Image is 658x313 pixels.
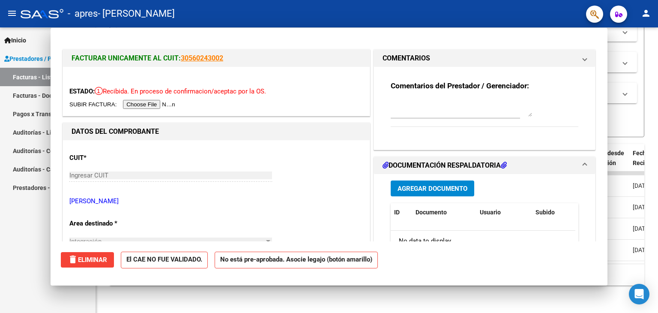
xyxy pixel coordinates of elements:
span: [DATE] [633,247,650,253]
span: - [PERSON_NAME] [98,4,175,23]
span: Inicio [4,36,26,45]
button: Eliminar [61,252,114,268]
strong: No está pre-aprobada. Asocie legajo (botón amarillo) [215,252,378,268]
mat-icon: delete [68,254,78,265]
mat-expansion-panel-header: DOCUMENTACIÓN RESPALDATORIA [374,157,595,174]
span: [DATE] [633,182,650,189]
div: COMENTARIOS [374,67,595,150]
p: CUIT [69,153,158,163]
strong: El CAE NO FUE VALIDADO. [121,252,208,268]
mat-icon: menu [7,8,17,18]
span: Agregar Documento [398,185,467,193]
span: Fecha Recibido [633,150,657,166]
span: FACTURAR UNICAMENTE AL CUIT: [72,54,181,62]
datatable-header-cell: Días desde Emisión [591,144,629,182]
datatable-header-cell: Usuario [476,203,532,222]
span: ESTADO: [69,87,95,95]
span: [DATE] [633,204,650,211]
span: Prestadores / Proveedores [4,54,82,63]
span: ID [394,209,400,216]
span: Usuario [480,209,501,216]
datatable-header-cell: Acción [575,203,618,222]
h1: DOCUMENTACIÓN RESPALDATORIA [383,160,507,171]
span: [DATE] [633,225,650,232]
span: - apres [68,4,98,23]
span: Documento [416,209,447,216]
span: Días desde Emisión [594,150,624,166]
div: Open Intercom Messenger [629,284,649,304]
strong: Comentarios del Prestador / Gerenciador: [391,81,529,90]
span: Eliminar [68,256,107,264]
p: [PERSON_NAME] [69,196,363,206]
p: Area destinado * [69,219,158,229]
datatable-header-cell: Subido [532,203,575,222]
datatable-header-cell: ID [391,203,412,222]
a: 30560243002 [181,54,223,62]
mat-expansion-panel-header: COMENTARIOS [374,50,595,67]
strong: DATOS DEL COMPROBANTE [72,127,159,135]
span: Integración [69,238,102,245]
mat-icon: person [641,8,651,18]
button: Agregar Documento [391,181,474,196]
h1: COMENTARIOS [383,53,430,63]
datatable-header-cell: Documento [412,203,476,222]
div: No data to display [391,231,575,252]
span: Recibida. En proceso de confirmacion/aceptac por la OS. [95,87,266,95]
span: Subido [535,209,555,216]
